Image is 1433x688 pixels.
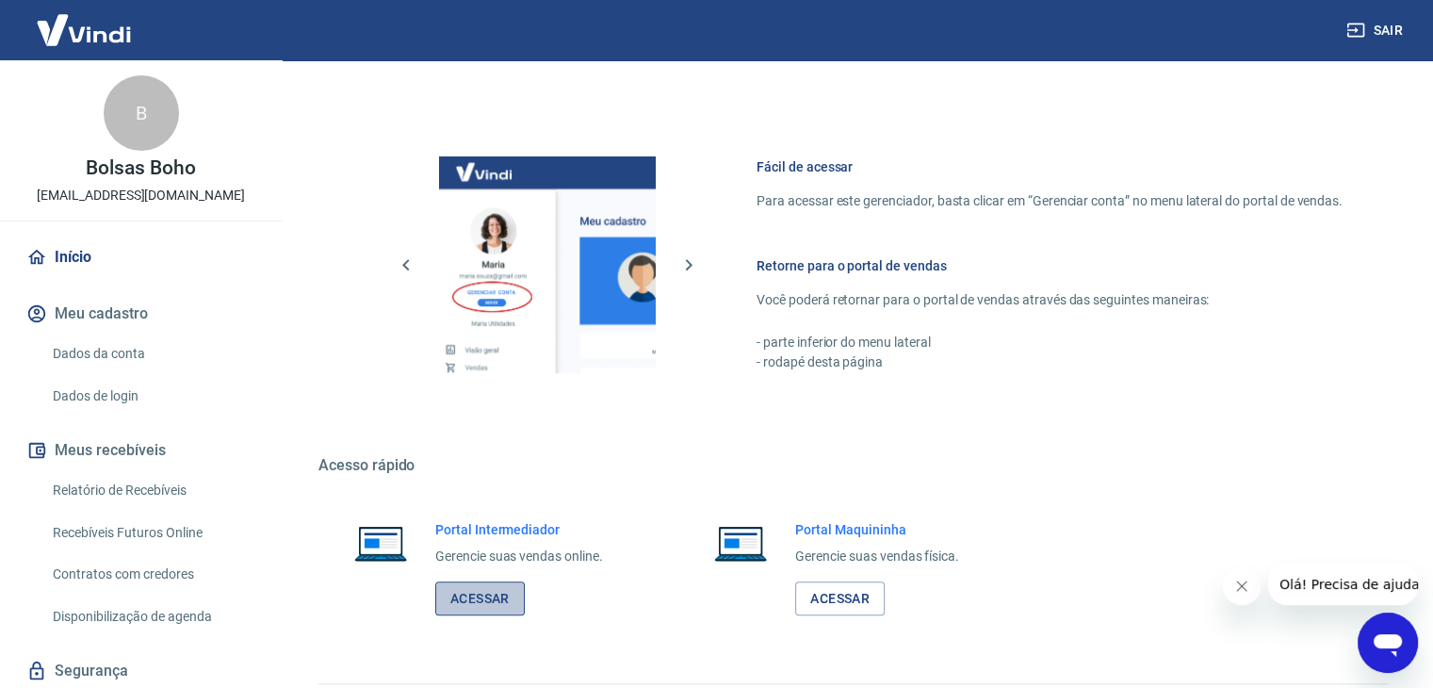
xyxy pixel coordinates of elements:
[757,157,1343,176] h6: Fácil de acessar
[45,514,259,552] a: Recebíveis Futuros Online
[795,547,959,566] p: Gerencie suas vendas física.
[23,293,259,335] button: Meu cadastro
[1268,564,1418,605] iframe: Mensagem da empresa
[23,237,259,278] a: Início
[23,1,145,58] img: Vindi
[757,290,1343,310] p: Você poderá retornar para o portal de vendas através das seguintes maneiras:
[439,156,656,373] img: Imagem da dashboard mostrando o botão de gerenciar conta na sidebar no lado esquerdo
[701,520,780,565] img: Imagem de um notebook aberto
[795,582,885,616] a: Acessar
[795,520,959,539] h6: Portal Maquininha
[1223,567,1261,605] iframe: Fechar mensagem
[757,333,1343,352] p: - parte inferior do menu lateral
[45,471,259,510] a: Relatório de Recebíveis
[435,582,525,616] a: Acessar
[23,430,259,471] button: Meus recebíveis
[45,555,259,594] a: Contratos com credores
[1343,13,1410,48] button: Sair
[435,547,603,566] p: Gerencie suas vendas online.
[757,191,1343,211] p: Para acessar este gerenciador, basta clicar em “Gerenciar conta” no menu lateral do portal de ven...
[45,377,259,416] a: Dados de login
[37,186,245,205] p: [EMAIL_ADDRESS][DOMAIN_NAME]
[757,352,1343,372] p: - rodapé desta página
[45,598,259,636] a: Disponibilização de agenda
[318,456,1388,475] h5: Acesso rápido
[104,75,179,151] div: B
[86,158,195,178] p: Bolsas Boho
[435,520,603,539] h6: Portal Intermediador
[45,335,259,373] a: Dados da conta
[11,13,158,28] span: Olá! Precisa de ajuda?
[341,520,420,565] img: Imagem de um notebook aberto
[1358,613,1418,673] iframe: Botão para abrir a janela de mensagens
[757,256,1343,275] h6: Retorne para o portal de vendas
